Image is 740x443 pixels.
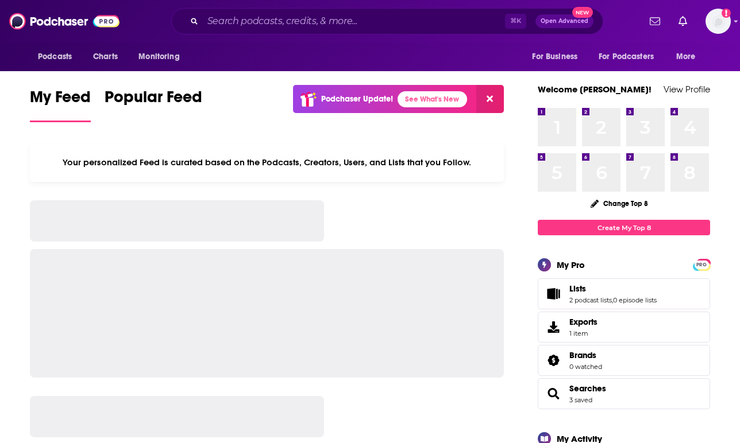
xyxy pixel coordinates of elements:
[105,87,202,122] a: Popular Feed
[535,14,593,28] button: Open AdvancedNew
[557,259,585,270] div: My Pro
[505,14,526,29] span: ⌘ K
[569,283,586,294] span: Lists
[645,11,665,31] a: Show notifications dropdown
[664,84,710,95] a: View Profile
[538,278,710,309] span: Lists
[93,49,118,65] span: Charts
[524,46,592,68] button: open menu
[538,84,652,95] a: Welcome [PERSON_NAME]!
[706,9,731,34] img: User Profile
[569,350,596,360] span: Brands
[569,296,612,304] a: 2 podcast lists
[569,396,592,404] a: 3 saved
[569,350,602,360] a: Brands
[613,296,657,304] a: 0 episode lists
[30,87,91,114] span: My Feed
[542,286,565,302] a: Lists
[130,46,194,68] button: open menu
[532,49,577,65] span: For Business
[203,12,505,30] input: Search podcasts, credits, & more...
[38,49,72,65] span: Podcasts
[668,46,710,68] button: open menu
[706,9,731,34] span: Logged in as Marketing09
[541,18,588,24] span: Open Advanced
[171,8,603,34] div: Search podcasts, credits, & more...
[30,143,504,182] div: Your personalized Feed is curated based on the Podcasts, Creators, Users, and Lists that you Follow.
[569,363,602,371] a: 0 watched
[9,10,120,32] img: Podchaser - Follow, Share and Rate Podcasts
[569,283,657,294] a: Lists
[569,383,606,394] a: Searches
[538,378,710,409] span: Searches
[695,260,708,269] a: PRO
[542,319,565,335] span: Exports
[30,87,91,122] a: My Feed
[722,9,731,18] svg: Add a profile image
[86,46,125,68] a: Charts
[105,87,202,114] span: Popular Feed
[676,49,696,65] span: More
[584,196,655,211] button: Change Top 8
[398,91,467,107] a: See What's New
[599,49,654,65] span: For Podcasters
[542,352,565,368] a: Brands
[674,11,692,31] a: Show notifications dropdown
[569,317,598,327] span: Exports
[572,7,593,18] span: New
[695,261,708,269] span: PRO
[591,46,670,68] button: open menu
[138,49,179,65] span: Monitoring
[321,94,393,104] p: Podchaser Update!
[542,386,565,402] a: Searches
[538,345,710,376] span: Brands
[612,296,613,304] span: ,
[706,9,731,34] button: Show profile menu
[30,46,87,68] button: open menu
[538,312,710,343] a: Exports
[538,220,710,235] a: Create My Top 8
[569,329,598,337] span: 1 item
